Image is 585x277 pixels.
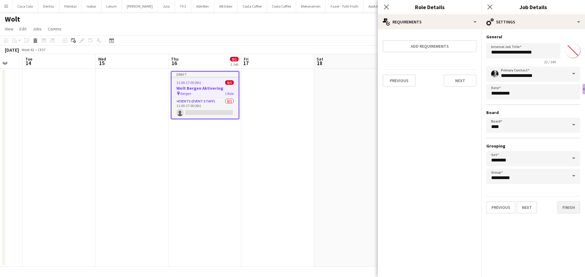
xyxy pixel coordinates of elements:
span: 18 [316,60,323,67]
h3: Role Details [378,3,481,11]
button: [PERSON_NAME] [122,0,158,12]
button: Next [517,201,537,213]
span: 0/1 [230,57,239,61]
span: View [5,26,13,32]
span: Sat [317,56,323,62]
button: Polestar [59,0,82,12]
app-job-card: Draft11:00-17:00 (6h)0/1Wolt Bergen Aktivering Bergen1 RoleEvents (Event Staff)0/111:00-17:00 (6h) [171,71,239,119]
span: Thu [171,56,179,62]
button: Finish [557,201,580,213]
span: Jobs [33,26,42,32]
button: AB Inbev [214,0,238,12]
span: Edit [19,26,27,32]
div: CEST [38,47,46,52]
button: Next [444,74,477,87]
div: Draft [172,72,239,77]
app-card-role: Events (Event Staff)0/111:00-17:00 (6h) [172,98,239,119]
span: Comms [48,26,62,32]
button: Previous [383,74,416,87]
button: Add requirements [383,40,477,52]
button: Coca Cola [12,0,38,12]
span: 14 [24,60,32,67]
h3: Board [486,110,580,115]
button: Apotek 1 [363,0,387,12]
button: Costa Coffee [267,0,296,12]
h3: Grouping [486,143,580,149]
span: Fri [244,56,249,62]
span: 17 [243,60,249,67]
span: 22 / 140 [539,60,561,64]
button: Costa Coffee [238,0,267,12]
button: Jula [158,0,175,12]
h3: Wolt Bergen Aktivering [172,85,239,91]
h3: Job Details [481,3,585,11]
button: Previous [486,201,516,213]
span: 0/1 [225,80,234,85]
button: Dentsu [38,0,59,12]
div: Requirements [378,15,481,29]
a: Jobs [30,25,44,33]
div: [DATE] [5,47,19,53]
button: TV 2 [175,0,191,12]
a: Edit [17,25,29,33]
h1: Wolt [5,15,20,24]
button: Mekonomen [296,0,326,12]
div: Settings [481,15,585,29]
a: View [2,25,16,33]
a: Comms [45,25,64,33]
span: 11:00-17:00 (6h) [176,80,201,85]
button: AbInBev [191,0,214,12]
span: Tue [25,56,32,62]
span: 16 [170,60,179,67]
h3: General [486,34,580,40]
button: Fazer - Tutti Frutti [326,0,363,12]
button: Isobar [82,0,101,12]
div: 1 Job [230,62,238,67]
span: Week 42 [20,47,35,52]
span: 1 Role [225,91,234,96]
span: Bergen [180,91,191,96]
span: Wed [98,56,106,62]
span: 15 [97,60,106,67]
button: Lerum [101,0,122,12]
